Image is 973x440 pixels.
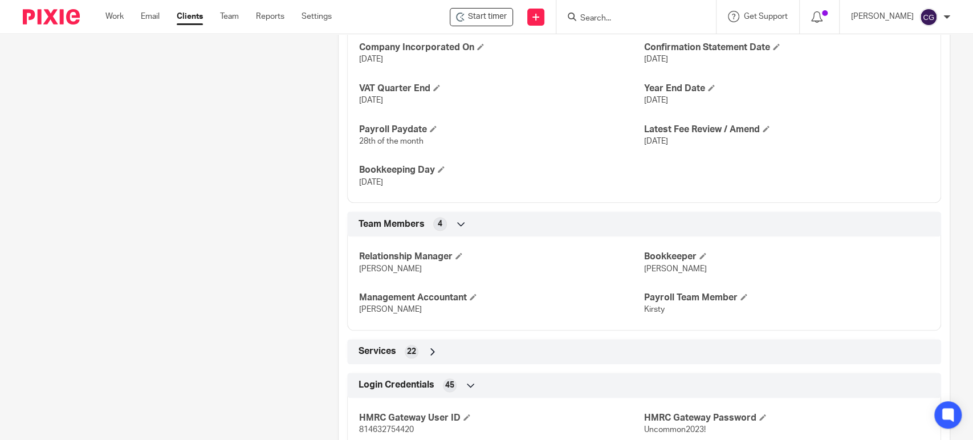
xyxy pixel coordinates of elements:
[359,292,644,304] h4: Management Accountant
[744,13,788,21] span: Get Support
[359,83,644,95] h4: VAT Quarter End
[468,11,507,23] span: Start timer
[359,137,424,145] span: 28th of the month
[141,11,160,22] a: Email
[644,124,929,136] h4: Latest Fee Review / Amend
[644,426,706,434] span: Uncommon2023!
[359,55,383,63] span: [DATE]
[359,426,414,434] span: 814632754420
[644,96,668,104] span: [DATE]
[302,11,332,22] a: Settings
[450,8,513,26] div: Uncommon Bio Ltd
[359,42,644,54] h4: Company Incorporated On
[220,11,239,22] a: Team
[438,218,442,230] span: 4
[919,8,938,26] img: svg%3E
[359,178,383,186] span: [DATE]
[851,11,914,22] p: [PERSON_NAME]
[445,380,454,391] span: 45
[359,345,396,357] span: Services
[359,96,383,104] span: [DATE]
[644,55,668,63] span: [DATE]
[644,305,665,313] span: Kirsty
[359,251,644,263] h4: Relationship Manager
[23,9,80,25] img: Pixie
[359,164,644,176] h4: Bookkeeping Day
[644,83,929,95] h4: Year End Date
[359,265,422,273] span: [PERSON_NAME]
[644,292,929,304] h4: Payroll Team Member
[359,218,425,230] span: Team Members
[359,305,422,313] span: [PERSON_NAME]
[644,412,929,424] h4: HMRC Gateway Password
[359,379,434,391] span: Login Credentials
[644,137,668,145] span: [DATE]
[105,11,124,22] a: Work
[177,11,203,22] a: Clients
[359,124,644,136] h4: Payroll Paydate
[407,346,416,357] span: 22
[644,42,929,54] h4: Confirmation Statement Date
[256,11,284,22] a: Reports
[644,265,707,273] span: [PERSON_NAME]
[359,412,644,424] h4: HMRC Gateway User ID
[644,251,929,263] h4: Bookkeeper
[579,14,682,24] input: Search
